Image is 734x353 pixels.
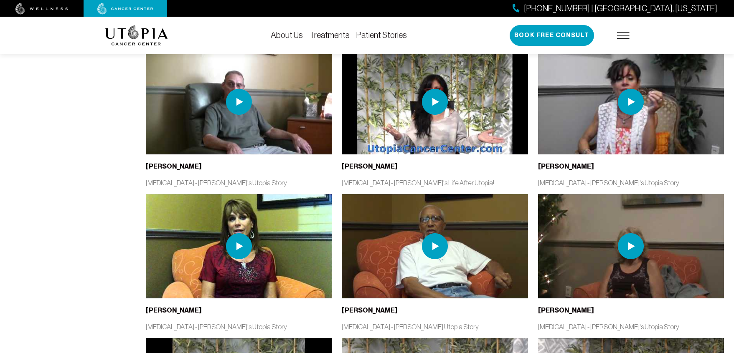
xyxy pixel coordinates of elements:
a: Patient Stories [356,30,407,40]
img: thumbnail [146,194,332,299]
a: [PHONE_NUMBER] | [GEOGRAPHIC_DATA], [US_STATE] [513,3,717,15]
p: [MEDICAL_DATA] - [PERSON_NAME]'s Life After Utopia! [342,178,528,187]
img: cancer center [97,3,153,15]
p: [MEDICAL_DATA] - [PERSON_NAME]'s Utopia Story [538,178,724,187]
img: thumbnail [342,50,528,154]
img: play icon [422,89,448,115]
img: thumbnail [538,50,724,154]
b: [PERSON_NAME] [146,162,202,170]
b: [PERSON_NAME] [538,306,594,314]
img: thumbnail [342,194,528,299]
img: thumbnail [146,50,332,154]
b: [PERSON_NAME] [538,162,594,170]
img: thumbnail [538,194,724,299]
img: icon-hamburger [617,32,630,39]
a: About Us [271,30,303,40]
a: Treatments [310,30,350,40]
p: [MEDICAL_DATA] - [PERSON_NAME]'s Utopia Story [538,322,724,331]
p: [MEDICAL_DATA] - [PERSON_NAME] Utopia Story [342,322,528,331]
b: [PERSON_NAME] [342,306,398,314]
img: play icon [226,233,252,259]
button: Book Free Consult [510,25,594,46]
b: [PERSON_NAME] [146,306,202,314]
img: play icon [226,89,252,115]
img: play icon [422,233,448,259]
p: [MEDICAL_DATA] - [PERSON_NAME]'s Utopia Story [146,178,332,187]
img: logo [105,25,168,45]
p: [MEDICAL_DATA] - [PERSON_NAME]'s Utopia Story [146,322,332,331]
span: [PHONE_NUMBER] | [GEOGRAPHIC_DATA], [US_STATE] [524,3,717,15]
b: [PERSON_NAME] [342,162,398,170]
img: wellness [15,3,68,15]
